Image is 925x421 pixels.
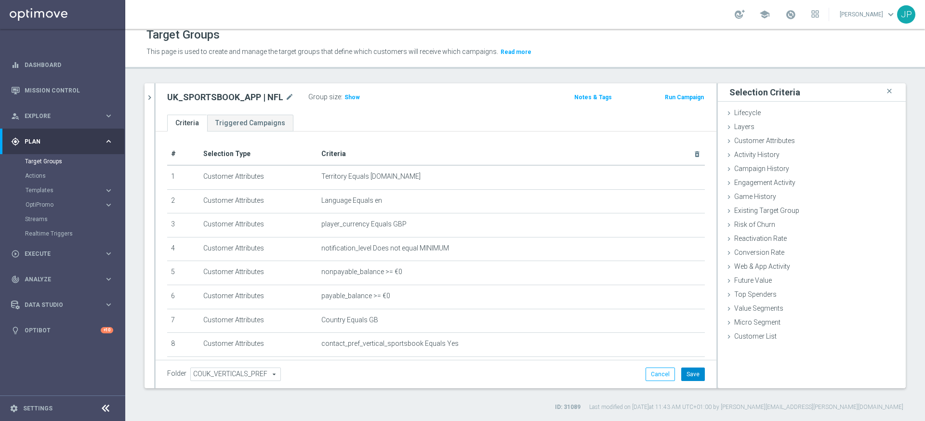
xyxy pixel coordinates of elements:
[500,47,532,57] button: Read more
[167,333,199,357] td: 8
[145,93,154,102] i: chevron_right
[11,250,104,258] div: Execute
[25,251,104,257] span: Execute
[25,197,124,212] div: OptiPromo
[734,221,775,228] span: Risk of Churn
[11,301,114,309] button: Data Studio keyboard_arrow_right
[555,403,581,411] label: ID: 31089
[25,186,114,194] button: Templates keyboard_arrow_right
[104,111,113,120] i: keyboard_arrow_right
[25,215,100,223] a: Streams
[25,201,114,209] button: OptiPromo keyboard_arrow_right
[344,94,360,101] span: Show
[11,326,20,335] i: lightbulb
[199,165,318,189] td: Customer Attributes
[25,183,124,197] div: Templates
[146,28,220,42] h1: Target Groups
[11,250,20,258] i: play_circle_outline
[199,309,318,333] td: Customer Attributes
[11,78,113,103] div: Mission Control
[25,113,104,119] span: Explore
[26,187,104,193] div: Templates
[11,276,114,283] button: track_changes Analyze keyboard_arrow_right
[285,92,294,103] i: mode_edit
[321,340,459,348] span: contact_pref_vertical_sportsbook Equals Yes
[25,139,104,145] span: Plan
[693,150,701,158] i: delete_forever
[11,61,114,69] div: equalizer Dashboard
[11,275,104,284] div: Analyze
[589,403,903,411] label: Last modified on [DATE] at 11:43 AM UTC+01:00 by [PERSON_NAME][EMAIL_ADDRESS][PERSON_NAME][DOMAIN...
[321,172,421,181] span: Territory Equals [DOMAIN_NAME]
[734,276,772,284] span: Future Value
[11,138,114,145] button: gps_fixed Plan keyboard_arrow_right
[321,150,346,158] span: Criteria
[664,92,705,103] button: Run Campaign
[199,237,318,261] td: Customer Attributes
[167,309,199,333] td: 7
[734,207,799,214] span: Existing Target Group
[104,300,113,309] i: keyboard_arrow_right
[321,316,378,324] span: Country Equals GB
[734,318,780,326] span: Micro Segment
[11,87,114,94] div: Mission Control
[25,230,100,237] a: Realtime Triggers
[167,213,199,237] td: 3
[646,368,675,381] button: Cancel
[25,276,104,282] span: Analyze
[199,261,318,285] td: Customer Attributes
[23,406,53,411] a: Settings
[199,189,318,213] td: Customer Attributes
[734,179,795,186] span: Engagement Activity
[341,93,343,101] label: :
[25,302,104,308] span: Data Studio
[897,5,915,24] div: JP
[26,202,94,208] span: OptiPromo
[734,137,795,145] span: Customer Attributes
[104,200,113,210] i: keyboard_arrow_right
[734,151,780,158] span: Activity History
[734,235,787,242] span: Reactivation Rate
[321,292,390,300] span: payable_balance >= €0
[885,9,896,20] span: keyboard_arrow_down
[167,356,199,381] td: 9
[167,237,199,261] td: 4
[145,83,154,112] button: chevron_right
[321,197,382,205] span: Language Equals en
[11,327,114,334] button: lightbulb Optibot +10
[11,275,20,284] i: track_changes
[167,165,199,189] td: 1
[321,268,402,276] span: nonpayable_balance >= €0
[199,143,318,165] th: Selection Type
[104,275,113,284] i: keyboard_arrow_right
[25,169,124,183] div: Actions
[104,137,113,146] i: keyboard_arrow_right
[25,172,100,180] a: Actions
[11,52,113,78] div: Dashboard
[167,369,186,378] label: Folder
[207,115,293,132] a: Triggered Campaigns
[11,112,20,120] i: person_search
[25,52,113,78] a: Dashboard
[199,333,318,357] td: Customer Attributes
[734,249,784,256] span: Conversion Rate
[25,158,100,165] a: Target Groups
[167,285,199,309] td: 6
[11,137,20,146] i: gps_fixed
[573,92,613,103] button: Notes & Tags
[167,92,283,103] h2: UK_SPORTSBOOK_APP | NFL
[734,165,789,172] span: Campaign History
[11,112,104,120] div: Explore
[26,187,94,193] span: Templates
[25,317,101,343] a: Optibot
[25,226,124,241] div: Realtime Triggers
[885,85,894,98] i: close
[11,112,114,120] button: person_search Explore keyboard_arrow_right
[729,87,800,98] h3: Selection Criteria
[321,220,407,228] span: player_currency Equals GBP
[321,244,449,252] span: notification_level Does not equal MINIMUM
[10,404,18,413] i: settings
